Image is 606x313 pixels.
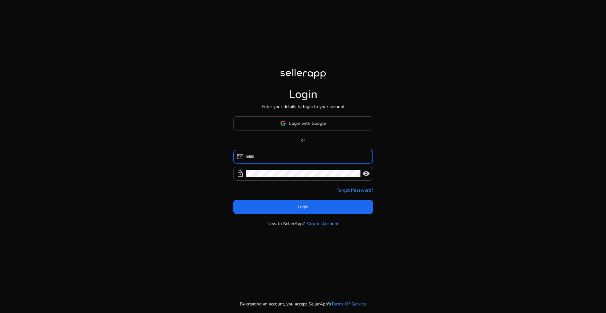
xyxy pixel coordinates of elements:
p: New to SellerApp? [267,220,305,227]
a: Forgot Password? [336,187,373,194]
a: Create Account [307,220,339,227]
span: Login with Google [289,120,326,127]
span: visibility [362,170,370,177]
img: google-logo.svg [280,120,286,126]
p: Enter your details to login to your account [262,103,345,110]
a: Terms Of Service [331,301,366,307]
button: Login [233,200,373,214]
span: Login [298,204,309,210]
button: Login with Google [233,116,373,130]
span: mail [236,153,244,160]
h1: Login [289,88,318,101]
span: lock [236,170,244,177]
p: or [233,137,373,143]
